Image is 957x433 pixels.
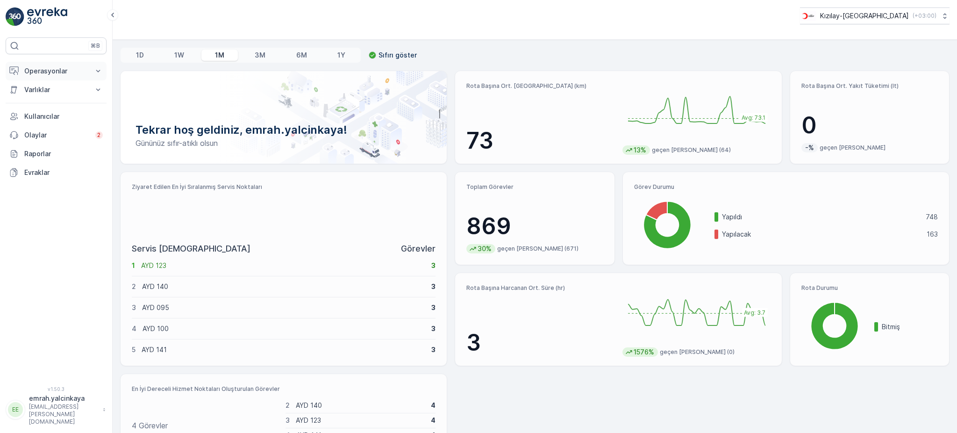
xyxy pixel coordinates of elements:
[722,212,920,222] p: Yapıldı
[466,183,603,191] p: Toplam Görevler
[660,348,735,356] p: geçen [PERSON_NAME] (0)
[132,261,135,270] p: 1
[6,7,24,26] img: logo
[29,403,98,426] p: [EMAIL_ADDRESS][PERSON_NAME][DOMAIN_NAME]
[379,51,417,60] p: Sıfırı göster
[801,111,938,139] p: 0
[8,402,23,417] div: EE
[401,242,436,255] p: Görevler
[24,168,103,177] p: Evraklar
[497,245,578,253] p: geçen [PERSON_NAME] (671)
[6,107,107,126] a: Kullanıcılar
[24,130,90,140] p: Olaylar
[143,324,425,333] p: AYD 100
[136,51,144,60] p: 1D
[6,80,107,99] button: Varlıklar
[132,420,168,431] p: 4 Görevler
[136,123,432,137] p: Tekrar hoş geldiniz, emrah.yalcinkaya!
[477,244,493,253] p: 30%
[801,284,938,292] p: Rota Durumu
[142,303,425,312] p: AYD 095
[820,11,909,21] p: Kızılay-[GEOGRAPHIC_DATA]
[801,82,938,90] p: Rota Başına Ort. Yakıt Tüketimi (lt)
[24,85,88,94] p: Varlıklar
[255,51,265,60] p: 3M
[431,345,436,354] p: 3
[431,416,436,425] p: 4
[24,149,103,159] p: Raporlar
[286,416,290,425] p: 3
[132,345,136,354] p: 5
[91,42,100,50] p: ⌘B
[6,62,107,80] button: Operasyonlar
[800,7,950,24] button: Kızılay-[GEOGRAPHIC_DATA](+03:00)
[24,66,88,76] p: Operasyonlar
[136,137,432,149] p: Gününüz sıfır-atıklı olsun
[652,146,731,154] p: geçen [PERSON_NAME] (64)
[820,144,886,152] p: geçen [PERSON_NAME]
[142,282,425,291] p: AYD 140
[337,51,345,60] p: 1Y
[431,282,436,291] p: 3
[296,416,425,425] p: AYD 123
[132,385,436,393] p: En İyi Dereceli Hizmet Noktaları Oluşturulan Görevler
[431,261,436,270] p: 3
[286,401,290,410] p: 2
[27,7,67,26] img: logo_light-DOdMpM7g.png
[142,345,425,354] p: AYD 141
[132,324,136,333] p: 4
[174,51,184,60] p: 1W
[431,324,436,333] p: 3
[926,212,938,222] p: 748
[6,163,107,182] a: Evraklar
[913,12,936,20] p: ( +03:00 )
[6,386,107,392] span: v 1.50.3
[215,51,224,60] p: 1M
[24,112,103,121] p: Kullanıcılar
[927,230,938,239] p: 163
[633,347,655,357] p: 1576%
[6,394,107,426] button: EEemrah.yalcinkaya[EMAIL_ADDRESS][PERSON_NAME][DOMAIN_NAME]
[431,401,436,410] p: 4
[466,329,614,357] p: 3
[296,51,307,60] p: 6M
[800,11,816,21] img: k%C4%B1z%C4%B1lay_D5CCths.png
[132,282,136,291] p: 2
[132,183,436,191] p: Ziyaret Edilen En İyi Sıralanmış Servis Noktaları
[466,212,603,240] p: 869
[132,242,250,255] p: Servis [DEMOGRAPHIC_DATA]
[431,303,436,312] p: 3
[804,143,815,152] p: -%
[97,131,101,139] p: 2
[633,145,647,155] p: 13%
[634,183,938,191] p: Görev Durumu
[466,284,614,292] p: Rota Başına Harcanan Ort. Süre (hr)
[296,401,425,410] p: AYD 140
[29,394,98,403] p: emrah.yalcinkaya
[466,127,614,155] p: 73
[6,126,107,144] a: Olaylar2
[722,230,921,239] p: Yapılacak
[466,82,614,90] p: Rota Başına Ort. [GEOGRAPHIC_DATA] (km)
[6,144,107,163] a: Raporlar
[882,322,938,332] p: Bitmiş
[141,261,425,270] p: AYD 123
[132,303,136,312] p: 3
